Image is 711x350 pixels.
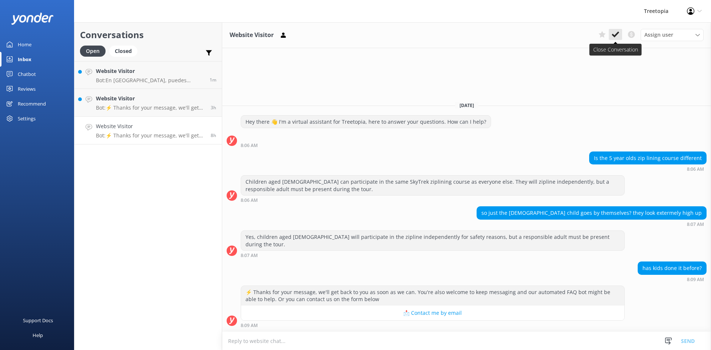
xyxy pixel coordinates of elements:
h4: Website Visitor [96,67,204,75]
div: Oct 14 2025 08:07am (UTC -06:00) America/Mexico_City [241,253,625,258]
span: Assign user [644,31,673,39]
div: Recommend [18,96,46,111]
h3: Website Visitor [230,30,274,40]
strong: 8:06 AM [241,198,258,203]
strong: 8:07 AM [241,253,258,258]
div: Oct 14 2025 08:07am (UTC -06:00) America/Mexico_City [477,221,707,227]
div: Chatbot [18,67,36,81]
span: Oct 14 2025 08:09am (UTC -06:00) America/Mexico_City [211,132,216,139]
div: Oct 14 2025 08:09am (UTC -06:00) America/Mexico_City [638,277,707,282]
div: has kids done it before? [638,262,706,274]
a: Open [80,47,109,55]
h4: Website Visitor [96,122,205,130]
div: Support Docs [23,313,53,328]
div: Reviews [18,81,36,96]
a: Closed [109,47,141,55]
strong: 8:06 AM [241,143,258,148]
span: Oct 14 2025 04:26pm (UTC -06:00) America/Mexico_City [210,77,216,83]
div: Help [33,328,43,343]
div: Inbox [18,52,31,67]
div: Home [18,37,31,52]
div: Oct 14 2025 08:09am (UTC -06:00) America/Mexico_City [241,323,625,328]
strong: 8:09 AM [241,323,258,328]
div: Open [80,46,106,57]
div: Yes, children aged [DEMOGRAPHIC_DATA] will participate in the zipline independently for safety re... [241,231,624,250]
h2: Conversations [80,28,216,42]
p: Bot: En [GEOGRAPHIC_DATA], puedes disfrutar de múltiples actividades en un solo día si comienzas ... [96,77,204,84]
p: Bot: ⚡ Thanks for your message, we'll get back to you as soon as we can. You're also welcome to k... [96,104,205,111]
p: Bot: ⚡ Thanks for your message, we'll get back to you as soon as we can. You're also welcome to k... [96,132,205,139]
div: Assign User [641,29,704,41]
h4: Website Visitor [96,94,205,103]
strong: 8:09 AM [687,277,704,282]
div: Is the 5 year olds zip lining course different [590,152,706,164]
strong: 8:06 AM [687,167,704,171]
div: Oct 14 2025 08:06am (UTC -06:00) America/Mexico_City [589,166,707,171]
div: Settings [18,111,36,126]
span: [DATE] [455,102,478,109]
div: Children aged [DEMOGRAPHIC_DATA] can participate in the same SkyTrek ziplining course as everyone... [241,176,624,195]
strong: 8:07 AM [687,222,704,227]
div: so just the [DEMOGRAPHIC_DATA] child goes by themselves? they look extermely high up [477,207,706,219]
button: 📩 Contact me by email [241,306,624,320]
div: Hey there 👋 I'm a virtual assistant for Treetopia, here to answer your questions. How can I help? [241,116,491,128]
span: Oct 14 2025 12:45pm (UTC -06:00) America/Mexico_City [211,104,216,111]
a: Website VisitorBot:En [GEOGRAPHIC_DATA], puedes disfrutar de múltiples actividades en un solo día... [74,61,222,89]
img: yonder-white-logo.png [11,13,54,25]
a: Website VisitorBot:⚡ Thanks for your message, we'll get back to you as soon as we can. You're als... [74,117,222,144]
a: Website VisitorBot:⚡ Thanks for your message, we'll get back to you as soon as we can. You're als... [74,89,222,117]
div: Closed [109,46,137,57]
div: ⚡ Thanks for your message, we'll get back to you as soon as we can. You're also welcome to keep m... [241,286,624,306]
div: Oct 14 2025 08:06am (UTC -06:00) America/Mexico_City [241,197,625,203]
div: Oct 14 2025 08:06am (UTC -06:00) America/Mexico_City [241,143,491,148]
